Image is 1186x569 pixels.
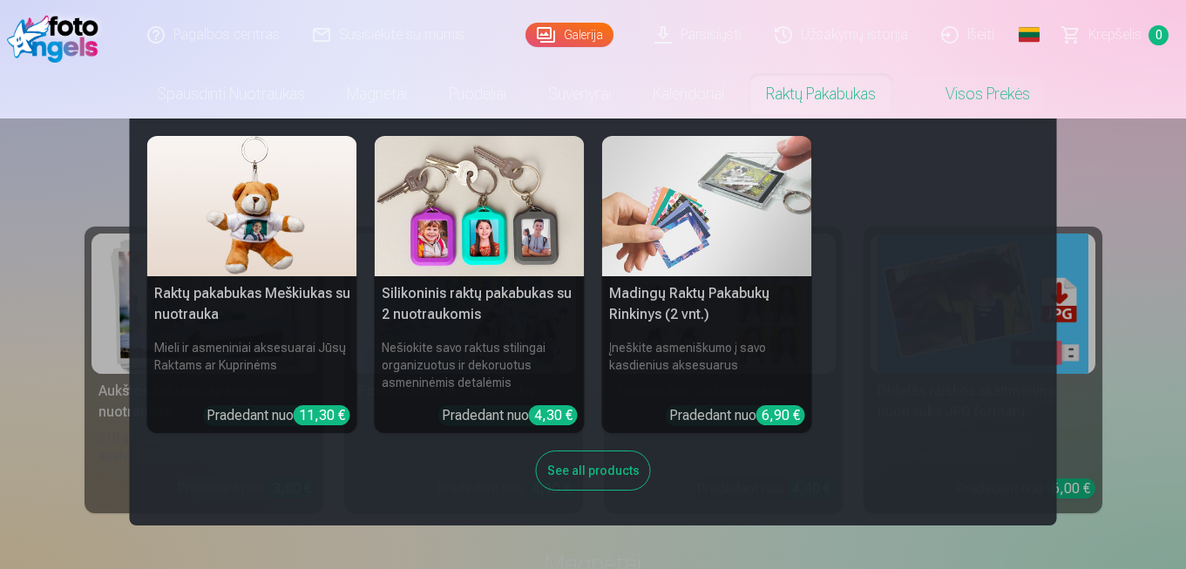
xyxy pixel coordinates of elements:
[669,405,805,426] div: Pradedant nuo
[375,276,585,332] h5: Silikoninis raktų pakabukas su 2 nuotraukomis
[602,136,812,276] img: Madingų Raktų Pakabukų Rinkinys (2 vnt.)
[536,450,651,491] div: See all products
[375,136,585,433] a: Silikoninis raktų pakabukas su 2 nuotraukomisSilikoninis raktų pakabukas su 2 nuotraukomisNešioki...
[602,276,812,332] h5: Madingų Raktų Pakabukų Rinkinys (2 vnt.)
[147,332,357,398] h6: Mieli ir asmeniniai aksesuarai Jūsų Raktams ar Kuprinėms
[756,405,805,425] div: 6,90 €
[207,405,350,426] div: Pradedant nuo
[7,7,107,63] img: /fa2
[536,460,651,478] a: See all products
[632,70,745,119] a: Kalendoriai
[602,332,812,398] h6: Įneškite asmeniškumo į savo kasdienius aksesuarus
[1149,25,1169,45] span: 0
[147,136,357,276] img: Raktų pakabukas Meškiukas su nuotrauka
[1088,24,1142,45] span: Krepšelis
[375,332,585,398] h6: Nešiokite savo raktus stilingai organizuotus ir dekoruotus asmeninėmis detalėmis
[294,405,350,425] div: 11,30 €
[147,136,357,433] a: Raktų pakabukas Meškiukas su nuotraukaRaktų pakabukas Meškiukas su nuotraukaMieli ir asmeniniai a...
[527,70,632,119] a: Suvenyrai
[745,70,897,119] a: Raktų pakabukas
[525,23,613,47] a: Galerija
[529,405,578,425] div: 4,30 €
[375,136,585,276] img: Silikoninis raktų pakabukas su 2 nuotraukomis
[897,70,1051,119] a: Visos prekės
[428,70,527,119] a: Puodeliai
[147,276,357,332] h5: Raktų pakabukas Meškiukas su nuotrauka
[326,70,428,119] a: Magnetai
[442,405,578,426] div: Pradedant nuo
[136,70,326,119] a: Spausdinti nuotraukas
[602,136,812,433] a: Madingų Raktų Pakabukų Rinkinys (2 vnt.)Madingų Raktų Pakabukų Rinkinys (2 vnt.)Įneškite asmenišk...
